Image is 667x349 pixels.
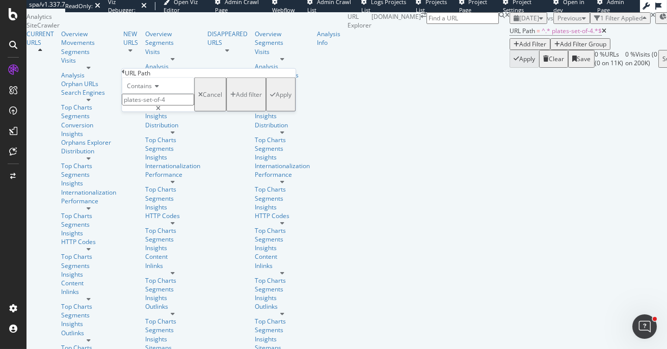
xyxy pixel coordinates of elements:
[194,77,226,112] button: Cancel
[426,12,499,24] input: Find a URL
[61,237,116,246] a: HTTP Codes
[61,287,116,296] a: Inlinks
[371,12,421,68] div: [DOMAIN_NAME]
[61,329,116,337] a: Outlinks
[255,276,310,285] div: Top Charts
[61,319,116,328] a: Insights
[145,38,200,47] a: Segments
[590,12,651,24] button: 1 Filter Applied
[255,47,310,56] div: Visits
[61,220,116,229] a: Segments
[145,203,200,211] a: Insights
[61,170,116,179] div: Segments
[61,261,116,270] a: Segments
[145,235,200,244] div: Segments
[145,261,200,270] a: Inlinks
[255,252,310,261] a: Content
[276,90,291,99] div: Apply
[255,112,310,120] div: Insights
[145,285,200,293] a: Segments
[255,302,310,311] div: Outlinks
[255,162,310,170] div: Internationalization
[61,270,116,279] a: Insights
[145,136,200,144] a: Top Charts
[255,30,310,38] a: Overview
[61,302,116,311] a: Top Charts
[145,144,200,153] a: Segments
[65,2,93,10] div: ReadOnly:
[145,47,200,56] div: Visits
[61,179,116,187] a: Insights
[255,293,310,302] div: Insights
[145,153,200,162] a: Insights
[61,56,116,65] a: Visits
[145,244,200,252] div: Insights
[255,335,310,343] div: Insights
[255,185,310,194] a: Top Charts
[61,38,116,47] a: Movements
[421,12,426,18] div: arrow-right-arrow-left
[145,194,200,203] a: Segments
[272,6,295,14] span: Webflow
[255,226,310,235] a: Top Charts
[61,121,116,129] div: Conversion
[123,30,138,47] a: NEW URLS
[600,14,643,22] div: 1 Filter Applied
[255,244,310,252] a: Insights
[145,226,200,235] a: Top Charts
[61,252,116,261] a: Top Charts
[61,311,116,319] a: Segments
[61,197,116,205] a: Performance
[145,326,200,334] a: Segments
[510,38,550,50] button: Add Filter
[145,276,200,285] a: Top Charts
[317,30,340,47] a: Analysis Info
[255,144,310,153] a: Segments
[255,136,310,144] a: Top Charts
[145,30,200,38] a: Overview
[61,279,116,287] a: Content
[61,211,116,220] div: Top Charts
[145,252,200,261] div: Content
[145,170,200,179] a: Performance
[557,14,582,22] span: Previous
[568,50,595,67] button: Save
[255,153,310,162] a: Insights
[145,121,200,129] div: Distribution
[266,77,296,112] button: Apply
[61,229,116,237] a: Insights
[145,211,200,220] div: HTTP Codes
[61,129,116,138] a: Insights
[61,162,116,170] div: Top Charts
[255,170,310,179] div: Performance
[207,30,248,47] a: DISAPPEARED URLS
[61,47,116,56] a: Segments
[61,147,116,155] a: Distribution
[255,38,310,47] a: Segments
[61,138,116,147] a: Orphans Explorer
[26,12,348,21] div: Analytics
[145,62,200,71] div: Analysis
[632,314,657,339] iframe: Intercom live chat
[26,30,54,47] a: CURRENT URLS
